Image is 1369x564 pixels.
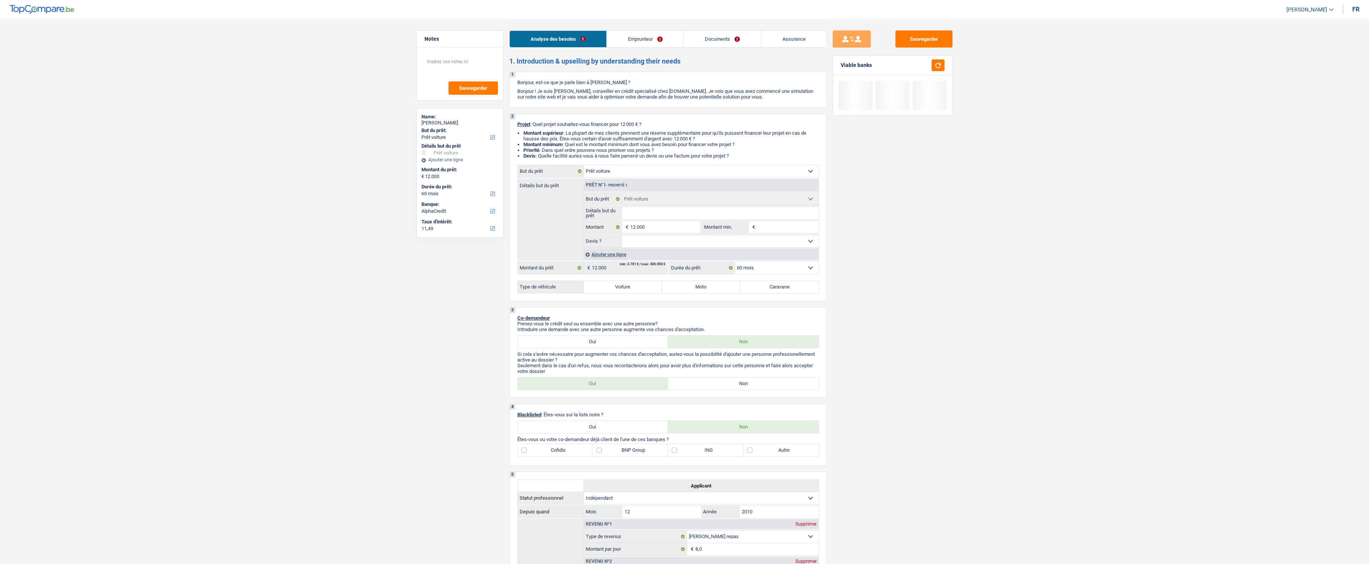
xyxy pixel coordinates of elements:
[421,174,424,180] span: €
[517,351,819,363] p: Si cela s'avère nécessaire pour augmenter vos chances d'acceptation, auriez-vous la possibilité d...
[517,437,819,442] p: Êtes-vous ou votre co-demandeur déjà client de l'une de ces banques ?
[740,281,819,293] label: Caravane
[584,522,614,526] div: Revenu nº1
[668,444,743,456] label: ING
[623,506,701,518] input: MM
[448,81,498,95] button: Sauvegarder
[421,219,497,225] label: Taux d'intérêt:
[518,336,668,348] label: Oui
[510,472,515,478] div: 5
[518,165,584,177] label: But du prêt
[425,36,496,42] h5: Notes
[509,57,827,65] h2: 1. Introduction & upselling by understanding their needs
[459,86,487,91] span: Sauvegarder
[761,31,827,47] a: Assurance
[523,142,563,147] strong: Montant minimum
[517,492,584,504] th: Statut professionnel
[10,5,74,14] img: TopCompare Logo
[584,249,819,260] div: Ajouter une ligne
[668,378,819,390] label: Non
[687,543,695,555] span: €
[510,72,515,78] div: 1
[517,321,819,327] p: Prenez-vous le crédit seul ou ensemble avec une autre personne?
[584,531,687,543] label: Type de revenus
[518,378,668,390] label: Oui
[620,263,665,266] div: min: 3.701 € / max: 400.000 €
[523,142,819,147] li: : Quel est le montant minimum dont vous avez besoin pour financer votre projet ?
[607,31,684,47] a: Emprunteur
[517,412,541,417] span: Blacklisted
[518,281,584,293] label: Type de véhicule
[749,221,757,233] span: €
[584,506,623,518] label: Mois
[584,262,592,274] span: €
[584,183,630,188] div: Prêt n°1
[584,543,687,555] label: Montant par jour
[606,183,628,187] span: - Priorité 1
[841,62,872,69] div: Viable banks
[584,281,662,293] label: Voiture
[701,506,740,518] label: Année
[421,157,499,163] div: Ajouter une ligne
[669,262,735,274] label: Durée du prêt:
[668,336,819,348] label: Non
[517,121,819,127] p: : Quel projet souhaitez-vous financer pour 12 000 € ?
[702,221,749,233] label: Montant min.
[510,31,607,47] a: Analyse des besoins
[793,559,819,564] div: Supprimer
[421,114,499,120] div: Name:
[421,127,497,134] label: But du prêt:
[518,179,584,188] label: Détails but du prêt
[518,262,584,274] label: Montant du prêt
[684,31,761,47] a: Documents
[518,444,593,456] label: Cofidis
[510,307,515,313] div: 3
[517,88,819,100] p: Bonjour ! Je suis [PERSON_NAME], conseiller en crédit spécialisé chez [DOMAIN_NAME]. Je vois que ...
[584,559,614,564] div: Revenu nº2
[517,505,584,518] th: Depuis quand
[518,421,668,433] label: Oui
[662,281,740,293] label: Moto
[1280,3,1334,16] a: [PERSON_NAME]
[517,121,530,127] span: Projet
[517,315,550,321] span: Co-demandeur
[668,421,819,433] label: Non
[895,30,952,48] button: Sauvegarder
[584,207,622,219] label: Détails but du prêt
[421,167,497,173] label: Montant du prêt:
[793,522,819,526] div: Supprimer
[421,201,497,207] label: Banque:
[510,114,515,119] div: 2
[584,480,819,492] th: Applicant
[523,130,563,136] strong: Montant supérieur
[1352,6,1359,13] div: fr
[517,80,819,85] p: Bonjour, est-ce que je parle bien à [PERSON_NAME] ?
[584,193,622,205] label: But du prêt
[523,147,539,153] strong: Priorité
[510,404,515,410] div: 4
[421,143,499,149] div: Détails but du prêt
[584,235,622,247] label: Devis ?
[421,120,499,126] div: [PERSON_NAME]
[1286,6,1327,13] span: [PERSON_NAME]
[622,221,630,233] span: €
[593,444,668,456] label: BNP Group
[740,506,819,518] input: AAAA
[523,153,819,159] li: : Quelle facilité auriez-vous à nous faire parvenir un devis ou une facture pour votre projet ?
[421,184,497,190] label: Durée du prêt:
[523,147,819,153] li: : Dans quel ordre pouvons-nous prioriser vos projets ?
[517,327,819,332] p: Introduire une demande avec une autre personne augmente vos chances d'acceptation.
[584,221,622,233] label: Montant
[523,153,536,159] span: Devis
[523,130,819,142] li: : La plupart de mes clients prennent une réserve supplémentaire pour qu'ils puissent financer leu...
[743,444,819,456] label: Autre
[517,412,819,417] p: : Êtes-vous sur la liste noire ?
[517,363,819,374] p: Seulement dans le cas d'un refus, nous vous recontacterons alors pour avoir plus d'informations s...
